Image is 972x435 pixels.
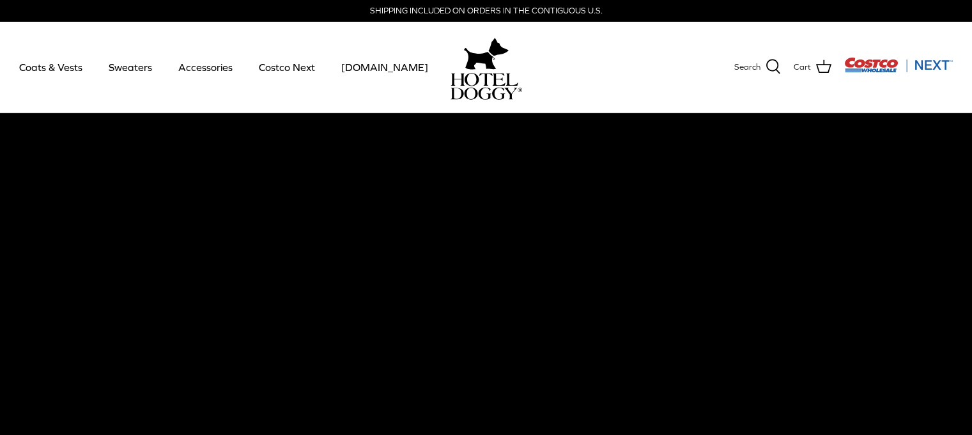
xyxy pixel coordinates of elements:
[167,45,244,89] a: Accessories
[794,59,831,75] a: Cart
[451,73,522,100] img: hoteldoggycom
[794,61,811,74] span: Cart
[464,35,509,73] img: hoteldoggy.com
[247,45,327,89] a: Costco Next
[734,61,760,74] span: Search
[451,35,522,100] a: hoteldoggy.com hoteldoggycom
[330,45,440,89] a: [DOMAIN_NAME]
[97,45,164,89] a: Sweaters
[844,57,953,73] img: Costco Next
[734,59,781,75] a: Search
[844,65,953,75] a: Visit Costco Next
[8,45,94,89] a: Coats & Vests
